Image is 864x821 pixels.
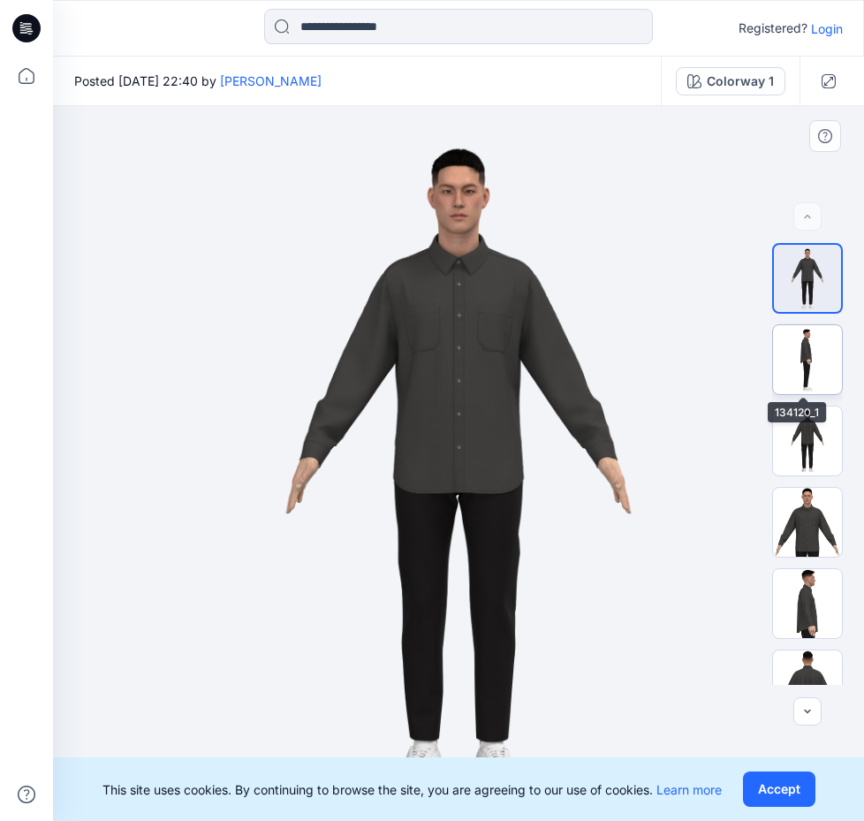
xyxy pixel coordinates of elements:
img: 134120_0 [774,245,841,312]
a: [PERSON_NAME] [220,73,322,88]
img: 134120_1 [773,325,842,394]
p: Registered? [739,18,807,39]
a: Learn more [656,782,722,797]
button: Accept [743,772,815,807]
p: This site uses cookies. By continuing to browse the site, you are agreeing to our use of cookies. [102,780,722,799]
p: Login [811,19,843,38]
span: Posted [DATE] 22:40 by [74,72,322,90]
div: Colorway 1 [707,72,774,91]
img: 134120_2 [773,407,842,475]
img: 134120_2 - Copy [773,650,842,719]
button: Colorway 1 [676,67,785,95]
img: eyJhbGciOiJIUzI1NiIsImtpZCI6IjAiLCJzbHQiOiJzZXMiLCJ0eXAiOiJKV1QifQ.eyJkYXRhIjp7InR5cGUiOiJzdG9yYW... [206,106,711,821]
img: 134120_1 - Copy [773,569,842,638]
img: 134120_0 - Copy [773,488,842,557]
